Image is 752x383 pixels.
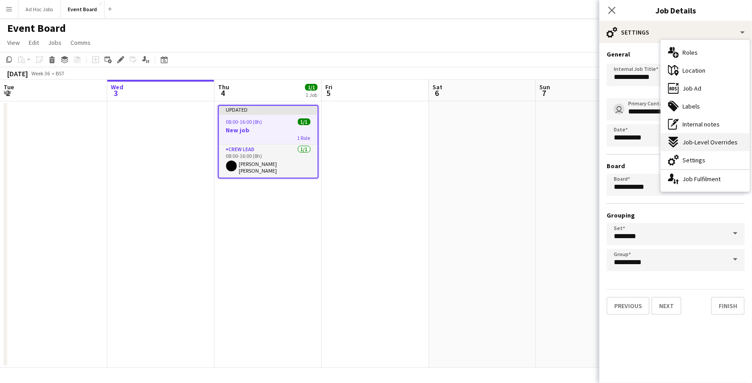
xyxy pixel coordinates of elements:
[111,83,123,91] span: Wed
[682,84,701,92] span: Job Ad
[682,102,700,110] span: Labels
[30,70,52,77] span: Week 36
[538,88,551,98] span: 7
[18,0,61,18] button: Ad Hoc Jobs
[599,22,752,43] div: Settings
[29,39,39,47] span: Edit
[651,297,682,315] button: Next
[682,120,720,128] span: Internal notes
[67,37,94,48] a: Comms
[599,4,752,16] h3: Job Details
[297,135,310,141] span: 1 Role
[661,170,750,188] div: Job Fulfilment
[431,88,442,98] span: 6
[711,297,745,315] button: Finish
[219,126,318,134] h3: New job
[682,48,698,57] span: Roles
[4,37,23,48] a: View
[607,211,745,219] h3: Grouping
[324,88,332,98] span: 5
[219,106,318,113] div: Updated
[306,91,317,98] div: 1 Job
[305,84,318,91] span: 1/1
[4,83,14,91] span: Tue
[7,39,20,47] span: View
[25,37,43,48] a: Edit
[7,69,28,78] div: [DATE]
[433,83,442,91] span: Sat
[7,22,66,35] h1: Event Board
[540,83,551,91] span: Sun
[325,83,332,91] span: Fri
[70,39,91,47] span: Comms
[217,88,229,98] span: 4
[44,37,65,48] a: Jobs
[48,39,61,47] span: Jobs
[682,138,738,146] span: Job-Level Overrides
[298,118,310,125] span: 1/1
[56,70,65,77] div: BST
[226,118,262,125] span: 08:00-16:00 (8h)
[607,162,745,170] h3: Board
[218,105,319,178] app-job-card: Updated08:00-16:00 (8h)1/1New job1 RoleCrew Lead1/108:00-16:00 (8h)[PERSON_NAME] [PERSON_NAME]
[682,66,705,74] span: Location
[2,88,14,98] span: 2
[682,156,705,164] span: Settings
[607,50,745,58] h3: General
[109,88,123,98] span: 3
[61,0,105,18] button: Event Board
[219,144,318,178] app-card-role: Crew Lead1/108:00-16:00 (8h)[PERSON_NAME] [PERSON_NAME]
[218,83,229,91] span: Thu
[607,297,650,315] button: Previous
